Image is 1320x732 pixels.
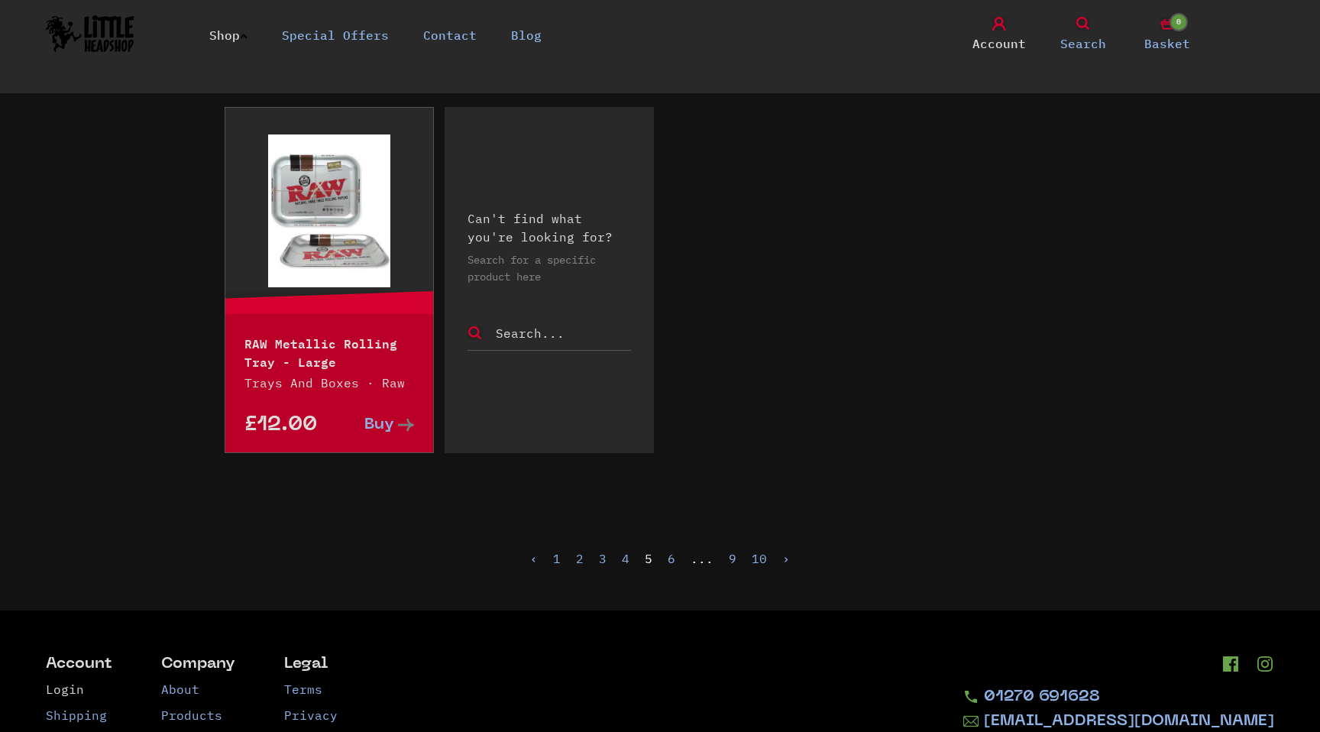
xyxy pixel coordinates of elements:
[467,251,631,285] p: Search for a specific product here
[423,28,477,43] a: Contact
[467,209,631,246] p: Can't find what you're looking for?
[622,551,629,566] a: 4
[284,708,338,723] a: Privacy
[972,34,1026,53] span: Account
[161,656,235,672] li: Company
[244,333,414,370] p: RAW Metallic Rolling Tray - Large
[209,28,247,43] a: Shop
[1170,13,1188,31] span: 0
[46,708,107,723] a: Shipping
[645,551,652,566] span: 5
[782,551,790,566] a: Next »
[329,417,414,433] a: Buy
[1060,34,1106,53] span: Search
[282,28,389,43] a: Special Offers
[530,551,538,566] a: « Previous
[553,551,561,566] a: 1
[244,417,329,433] p: £12.00
[46,656,112,672] li: Account
[161,682,199,697] a: About
[46,15,134,52] img: Little Head Shop Logo
[1045,17,1121,53] a: Search
[668,551,675,566] a: 6
[691,551,713,566] span: ...
[284,682,322,697] a: Terms
[963,713,1274,730] a: [EMAIL_ADDRESS][DOMAIN_NAME]
[599,551,607,566] a: 3
[284,656,338,672] li: Legal
[161,708,222,723] a: Products
[494,323,631,343] input: Search...
[46,682,84,697] a: Login
[511,28,542,43] a: Blog
[729,551,736,566] a: 9
[576,551,584,566] a: 2
[244,374,414,392] p: Trays And Boxes · Raw
[364,417,394,433] span: Buy
[963,689,1274,705] a: 01270 691628
[1129,17,1205,53] a: 0 Basket
[1144,34,1190,53] span: Basket
[752,551,767,566] a: 10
